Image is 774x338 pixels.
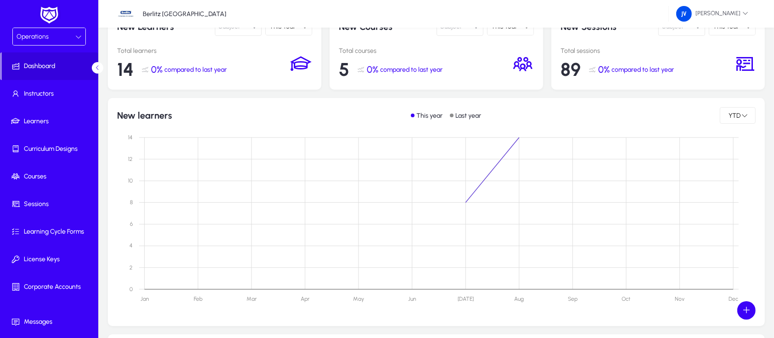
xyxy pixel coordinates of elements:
[622,296,631,302] text: Oct
[128,178,133,184] text: 10
[2,108,100,135] a: Learners
[2,317,100,327] span: Messages
[675,296,684,302] text: Nov
[269,23,296,30] span: This Year
[416,112,443,120] p: This year
[2,89,100,98] span: Instructors
[2,135,100,163] a: Curriculum Designs
[140,296,149,302] text: Jan
[117,47,290,55] p: Total learners
[2,308,100,336] a: Messages
[2,246,100,273] a: License Keys
[38,6,61,25] img: white-logo.png
[2,255,100,264] span: License Keys
[676,6,748,22] span: [PERSON_NAME]
[128,134,133,141] text: 14
[408,296,416,302] text: Jun
[2,172,100,181] span: Courses
[598,64,610,75] span: 0%
[728,112,741,120] span: YTD
[2,273,100,301] a: Corporate Accounts
[117,110,172,121] h1: New learners
[458,296,474,302] text: [DATE]
[568,296,578,302] text: Sep
[353,296,364,302] text: May
[129,243,133,249] text: 4
[2,282,100,292] span: Corporate Accounts
[491,23,517,30] span: This Year
[380,66,443,74] span: compared to last year
[130,199,133,206] text: 8
[367,64,378,75] span: 0%
[561,58,581,80] span: 89
[2,80,100,108] a: Instructors
[2,218,100,246] a: Learning Cycle Forms
[129,286,133,292] text: 0
[455,112,481,120] p: Last year
[2,190,100,218] a: Sessions
[720,107,756,124] button: YTD
[247,296,257,302] text: Mar
[2,163,100,190] a: Courses
[611,66,674,74] span: compared to last year
[713,23,739,30] span: This Year
[194,296,202,302] text: Feb
[339,58,349,80] span: 5
[2,227,100,236] span: Learning Cycle Forms
[339,47,512,55] p: Total courses
[2,200,100,209] span: Sessions
[669,6,756,22] button: [PERSON_NAME]
[164,66,227,74] span: compared to last year
[514,296,524,302] text: Aug
[2,117,100,126] span: Learners
[117,5,135,23] img: 34.jpg
[151,64,163,75] span: 0%
[130,221,133,227] text: 6
[301,296,310,302] text: Apr
[129,264,133,271] text: 2
[561,47,734,55] p: Total sessions
[143,10,226,18] p: Berlitz [GEOGRAPHIC_DATA]
[2,144,100,154] span: Curriculum Designs
[128,156,133,162] text: 12
[17,33,49,40] span: Operations
[117,58,134,80] span: 14
[729,296,738,302] text: Dec
[2,62,98,71] span: Dashboard
[676,6,692,22] img: 161.png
